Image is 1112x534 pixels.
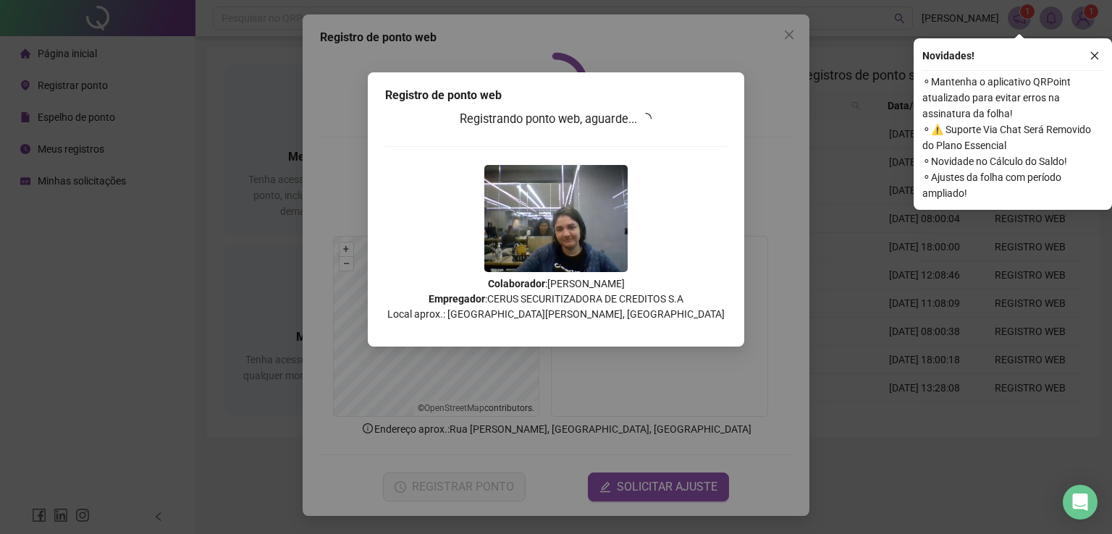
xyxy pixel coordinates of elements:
p: : [PERSON_NAME] : CERUS SECURITIZADORA DE CREDITOS S.A Local aprox.: [GEOGRAPHIC_DATA][PERSON_NAM... [385,276,727,322]
h3: Registrando ponto web, aguarde... [385,110,727,129]
span: loading [638,110,654,127]
span: ⚬ ⚠️ Suporte Via Chat Será Removido do Plano Essencial [922,122,1103,153]
span: ⚬ Mantenha o aplicativo QRPoint atualizado para evitar erros na assinatura da folha! [922,74,1103,122]
span: ⚬ Ajustes da folha com período ampliado! [922,169,1103,201]
div: Open Intercom Messenger [1063,485,1098,520]
span: Novidades ! [922,48,974,64]
span: close [1090,51,1100,61]
img: 9k= [484,165,628,272]
span: ⚬ Novidade no Cálculo do Saldo! [922,153,1103,169]
div: Registro de ponto web [385,87,727,104]
strong: Colaborador [488,278,545,289]
strong: Empregador [429,293,485,305]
